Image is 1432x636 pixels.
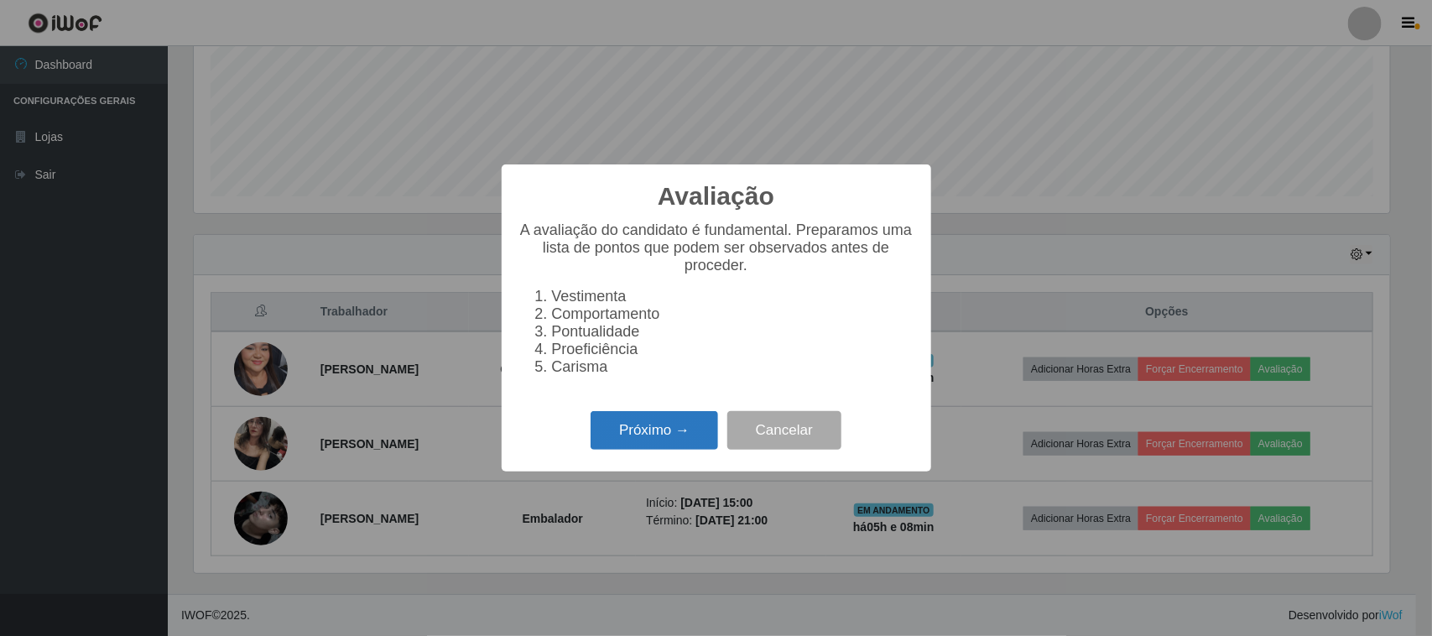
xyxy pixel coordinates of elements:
[727,411,841,451] button: Cancelar
[591,411,718,451] button: Próximo →
[552,341,914,358] li: Proeficiência
[552,305,914,323] li: Comportamento
[552,358,914,376] li: Carisma
[518,222,914,274] p: A avaliação do candidato é fundamental. Preparamos uma lista de pontos que podem ser observados a...
[552,323,914,341] li: Pontualidade
[658,181,774,211] h2: Avaliação
[552,288,914,305] li: Vestimenta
